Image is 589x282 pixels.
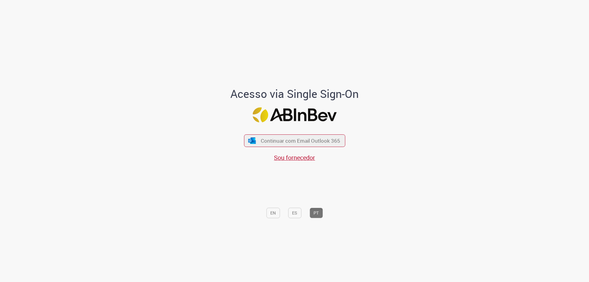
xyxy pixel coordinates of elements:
button: ícone Azure/Microsoft 360 Continuar com Email Outlook 365 [244,134,345,147]
button: EN [266,208,280,218]
img: ícone Azure/Microsoft 360 [248,137,256,144]
img: Logo ABInBev [252,107,337,122]
a: Sou fornecedor [274,153,315,162]
button: ES [288,208,301,218]
h1: Acesso via Single Sign-On [210,88,380,100]
span: Continuar com Email Outlook 365 [261,137,340,144]
button: PT [310,208,323,218]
